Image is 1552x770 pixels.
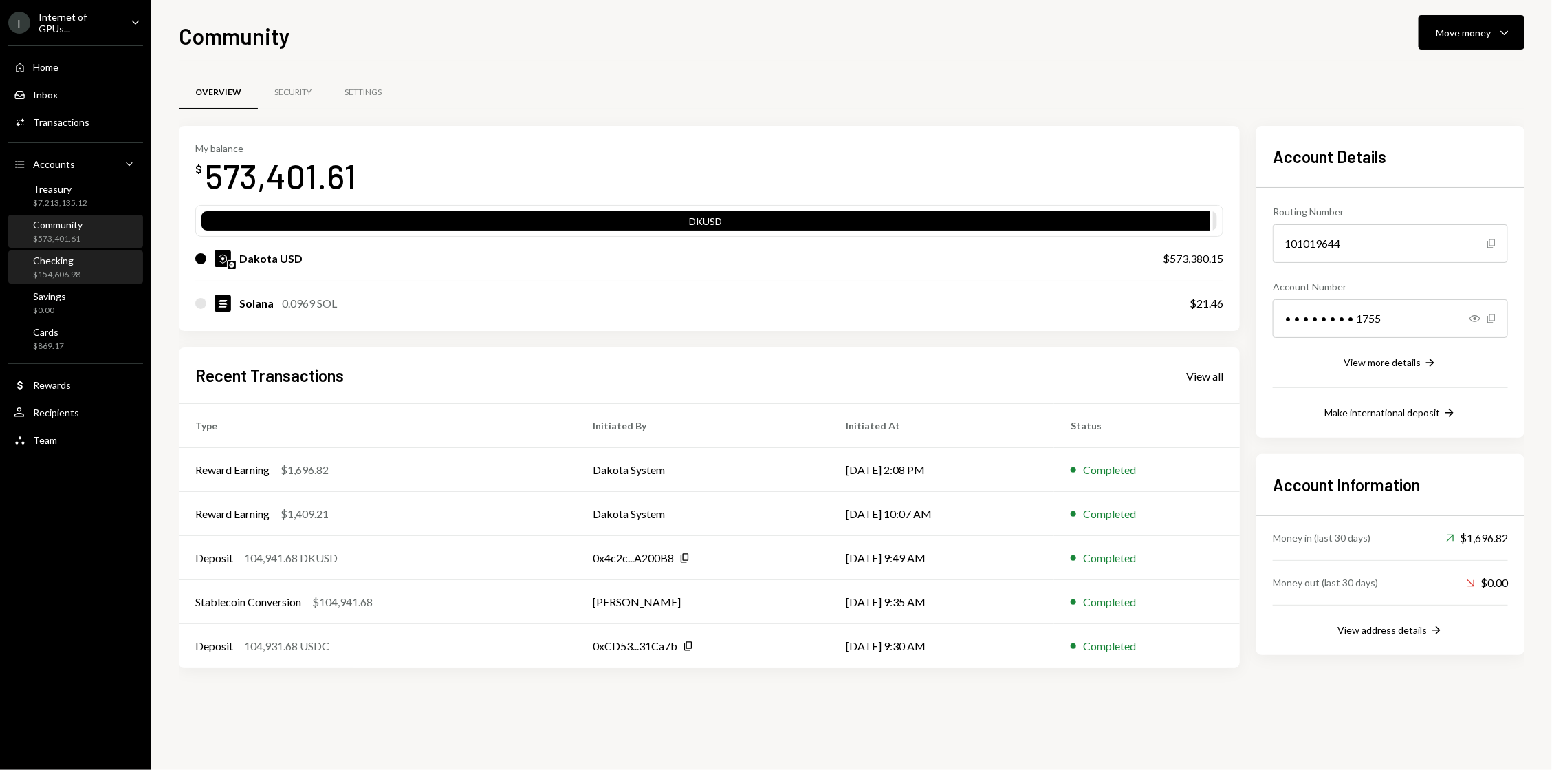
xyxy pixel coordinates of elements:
div: Make international deposit [1324,407,1440,418]
a: Security [258,75,328,110]
div: Recipients [33,407,79,418]
div: 104,931.68 USDC [244,638,329,654]
div: Accounts [33,158,75,170]
a: Settings [328,75,398,110]
div: $ [195,162,202,176]
button: View more details [1344,356,1437,371]
div: $154,606.98 [33,269,80,281]
a: Inbox [8,82,143,107]
td: Dakota System [576,492,829,536]
h2: Recent Transactions [195,364,344,387]
td: [DATE] 9:49 AM [829,536,1054,580]
div: Savings [33,290,66,302]
button: Move money [1419,15,1524,50]
div: Overview [195,87,241,98]
a: Rewards [8,372,143,397]
td: [DATE] 2:08 PM [829,448,1054,492]
div: Reward Earning [195,506,270,522]
a: Home [8,54,143,79]
div: $573,380.15 [1163,250,1223,267]
div: Cards [33,326,64,338]
td: [DATE] 10:07 AM [829,492,1054,536]
div: 0x4c2c...A200B8 [593,550,674,566]
div: $573,401.61 [33,233,83,245]
div: 0xCD53...31Ca7b [593,638,677,654]
div: Deposit [195,550,233,566]
td: Dakota System [576,448,829,492]
h2: Account Information [1273,473,1508,496]
div: • • • • • • • • 1755 [1273,299,1508,338]
a: Savings$0.00 [8,286,143,319]
div: Move money [1436,25,1491,40]
div: Transactions [33,116,89,128]
div: Treasury [33,183,87,195]
h1: Community [179,22,290,50]
div: Rewards [33,379,71,391]
div: View address details [1337,624,1427,636]
div: Security [274,87,312,98]
div: View all [1186,370,1223,383]
div: Community [33,219,83,231]
td: [DATE] 9:30 AM [829,624,1054,668]
td: [PERSON_NAME] [576,580,829,624]
div: Solana [239,295,274,312]
div: Home [33,61,58,73]
div: Inbox [33,89,58,100]
div: $104,941.68 [312,594,373,610]
div: DKUSD [201,214,1210,233]
div: Completed [1083,462,1136,478]
h2: Account Details [1273,145,1508,168]
th: Type [179,404,576,448]
a: Treasury$7,213,135.12 [8,179,143,212]
a: Accounts [8,151,143,176]
div: Completed [1083,506,1136,522]
div: 0.0969 SOL [282,295,337,312]
div: Checking [33,255,80,266]
a: Overview [179,75,258,110]
div: $1,696.82 [281,462,329,478]
a: Recipients [8,400,143,425]
div: I [8,12,30,34]
a: Transactions [8,109,143,134]
div: 573,401.61 [205,154,356,197]
div: 104,941.68 DKUSD [244,550,338,566]
div: $21.46 [1190,295,1223,312]
th: Initiated By [576,404,829,448]
div: Money in (last 30 days) [1273,531,1370,545]
div: Money out (last 30 days) [1273,575,1378,590]
div: View more details [1344,356,1421,368]
div: 101019644 [1273,224,1508,263]
div: $1,409.21 [281,506,329,522]
div: Account Number [1273,279,1508,294]
div: $0.00 [1467,575,1508,591]
div: Deposit [195,638,233,654]
div: $0.00 [33,305,66,317]
div: $7,213,135.12 [33,197,87,209]
div: Routing Number [1273,204,1508,219]
img: SOL [215,295,231,312]
th: Initiated At [829,404,1054,448]
div: $869.17 [33,341,64,352]
div: Completed [1083,550,1136,566]
div: $1,696.82 [1446,530,1508,546]
div: Completed [1083,594,1136,610]
a: Team [8,427,143,452]
a: Community$573,401.61 [8,215,143,248]
div: Reward Earning [195,462,270,478]
img: base-mainnet [228,261,236,269]
td: [DATE] 9:35 AM [829,580,1054,624]
div: Team [33,434,57,446]
div: Stablecoin Conversion [195,594,301,610]
button: Make international deposit [1324,406,1456,421]
button: View address details [1337,623,1443,639]
a: View all [1186,368,1223,383]
div: Internet of GPUs... [39,11,120,34]
div: My balance [195,142,356,154]
div: Completed [1083,638,1136,654]
a: Checking$154,606.98 [8,250,143,284]
a: Cards$869.17 [8,322,143,355]
th: Status [1054,404,1240,448]
img: DKUSD [215,250,231,267]
div: Dakota USD [239,250,303,267]
div: Settings [345,87,382,98]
